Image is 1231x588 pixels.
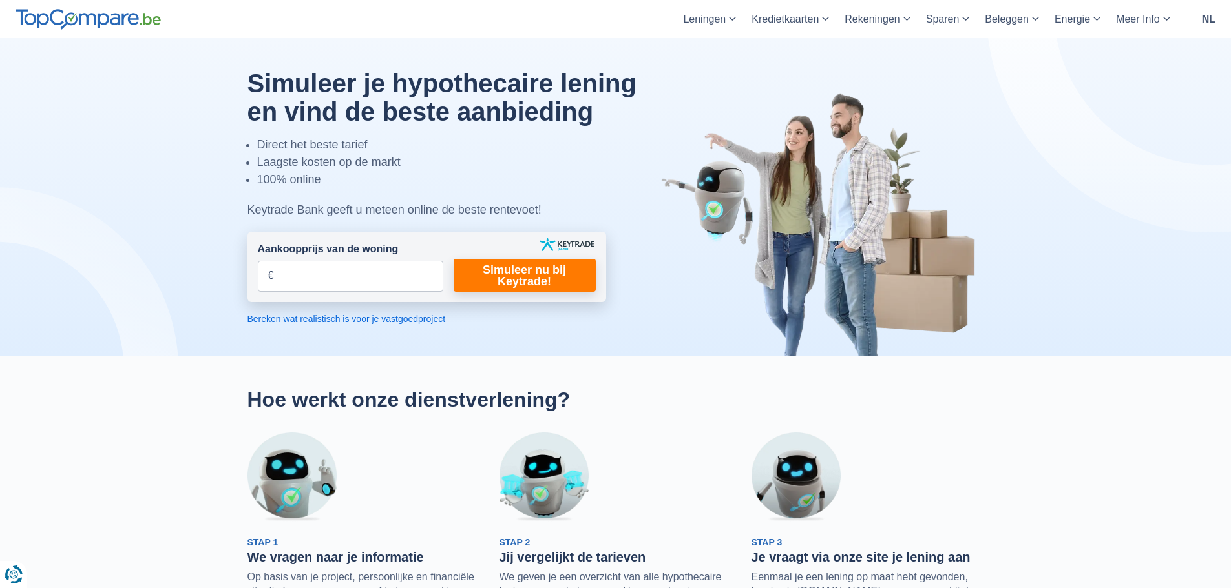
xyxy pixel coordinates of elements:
div: Keytrade Bank geeft u meteen online de beste rentevoet! [247,201,669,219]
span: € [268,269,274,283]
img: keytrade [540,238,594,251]
span: Stap 1 [247,537,279,547]
li: Direct het beste tarief [257,136,669,154]
h3: Jij vergelijkt de tarieven [500,549,732,565]
h1: Simuleer je hypothecaire lening en vind de beste aanbieding [247,69,669,126]
img: Stap 3 [752,432,841,522]
img: image-hero [661,92,984,356]
span: Stap 3 [752,537,783,547]
h3: Je vraagt via onze site je lening aan [752,549,984,565]
label: Aankoopprijs van de woning [258,242,399,257]
img: TopCompare [16,9,161,30]
img: Stap 1 [247,432,337,522]
span: Stap 2 [500,537,531,547]
li: 100% online [257,171,669,188]
a: Simuleer nu bij Keytrade! [454,259,596,292]
a: Bereken wat realistisch is voor je vastgoedproject [247,312,606,325]
li: Laagste kosten op de markt [257,154,669,171]
img: Stap 2 [500,432,589,522]
h2: Hoe werkt onze dienstverlening? [247,387,984,412]
h3: We vragen naar je informatie [247,549,480,565]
